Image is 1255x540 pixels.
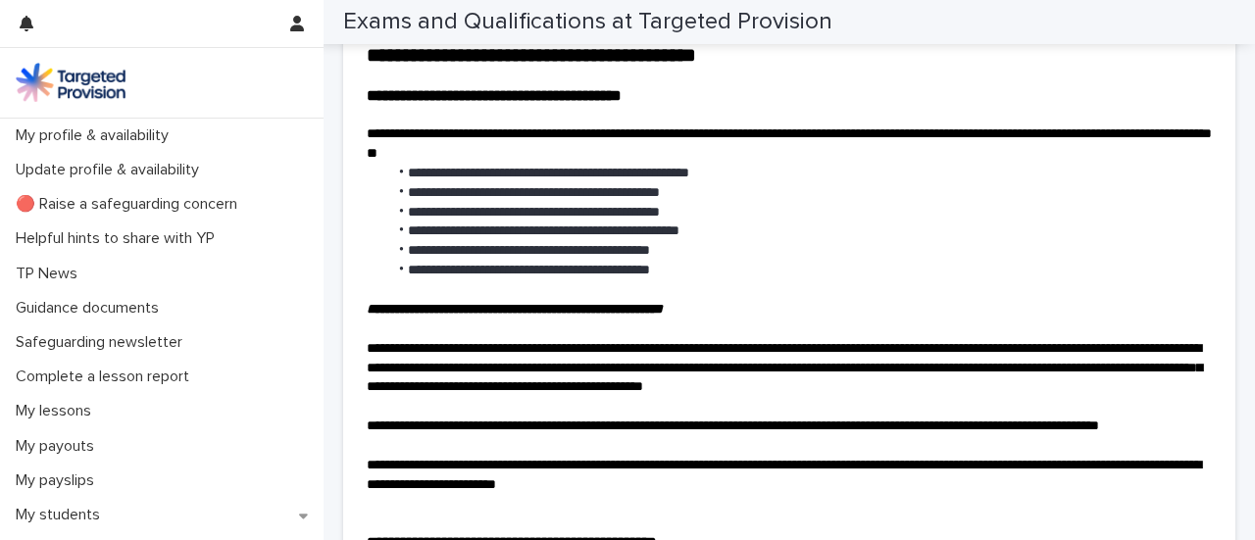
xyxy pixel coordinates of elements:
p: 🔴 Raise a safeguarding concern [8,195,253,214]
p: My profile & availability [8,126,184,145]
p: My payouts [8,437,110,456]
h2: Exams and Qualifications at Targeted Provision [343,8,832,36]
p: Safeguarding newsletter [8,333,198,352]
p: TP News [8,265,93,283]
p: Complete a lesson report [8,368,205,386]
p: Guidance documents [8,299,175,318]
p: My lessons [8,402,107,420]
p: My payslips [8,471,110,490]
p: Update profile & availability [8,161,215,179]
p: Helpful hints to share with YP [8,229,230,248]
img: M5nRWzHhSzIhMunXDL62 [16,63,125,102]
p: My students [8,506,116,524]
